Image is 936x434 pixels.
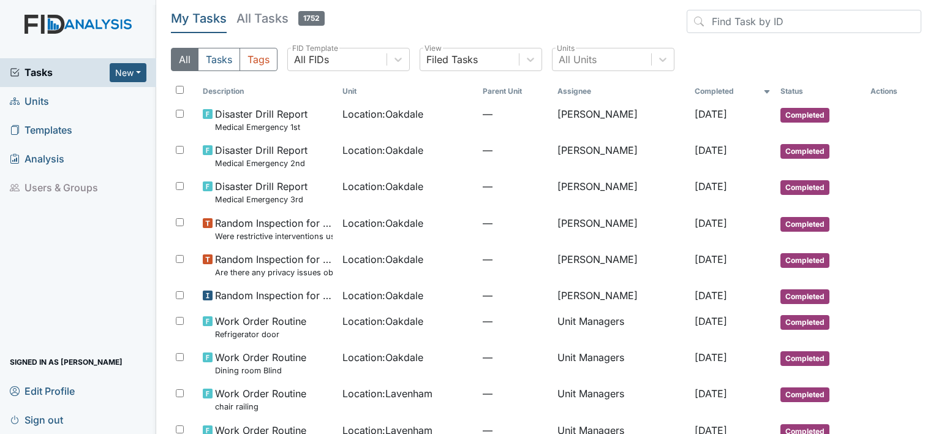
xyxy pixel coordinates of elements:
[342,179,423,194] span: Location : Oakdale
[10,65,110,80] a: Tasks
[553,211,690,247] td: [PERSON_NAME]
[695,180,727,192] span: [DATE]
[780,387,829,402] span: Completed
[695,387,727,400] span: [DATE]
[215,179,308,205] span: Disaster Drill Report Medical Emergency 3rd
[215,267,333,278] small: Are there any privacy issues observed and how were they handled?
[342,143,423,158] span: Location : Oakdale
[553,345,690,381] td: Unit Managers
[553,283,690,309] td: [PERSON_NAME]
[342,314,423,329] span: Location : Oakdale
[215,216,333,242] span: Random Inspection for Evening Were restrictive interventions used and proper forms completed?
[780,144,829,159] span: Completed
[10,410,63,429] span: Sign out
[342,216,423,230] span: Location : Oakdale
[215,365,306,376] small: Dining room Blind
[215,121,308,133] small: Medical Emergency 1st
[110,63,146,82] button: New
[298,11,325,26] span: 1752
[695,217,727,229] span: [DATE]
[483,107,548,121] span: —
[695,144,727,156] span: [DATE]
[695,315,727,327] span: [DATE]
[338,81,478,102] th: Toggle SortBy
[342,386,432,401] span: Location : Lavenham
[171,10,227,27] h5: My Tasks
[215,158,308,169] small: Medical Emergency 2nd
[10,121,72,140] span: Templates
[553,247,690,283] td: [PERSON_NAME]
[342,252,423,267] span: Location : Oakdale
[695,253,727,265] span: [DATE]
[215,252,333,278] span: Random Inspection for Evening Are there any privacy issues observed and how were they handled?
[215,314,306,340] span: Work Order Routine Refrigerator door
[215,107,308,133] span: Disaster Drill Report Medical Emergency 1st
[215,386,306,413] span: Work Order Routine chair railing
[215,230,333,242] small: Were restrictive interventions used and proper forms completed?
[215,194,308,205] small: Medical Emergency 3rd
[866,81,922,102] th: Actions
[426,52,478,67] div: Filed Tasks
[780,108,829,123] span: Completed
[780,351,829,366] span: Completed
[695,108,727,120] span: [DATE]
[215,288,333,303] span: Random Inspection for Evening
[780,315,829,330] span: Completed
[342,288,423,303] span: Location : Oakdale
[695,289,727,302] span: [DATE]
[559,52,597,67] div: All Units
[553,102,690,138] td: [PERSON_NAME]
[342,350,423,365] span: Location : Oakdale
[780,253,829,268] span: Completed
[553,138,690,174] td: [PERSON_NAME]
[695,351,727,364] span: [DATE]
[776,81,865,102] th: Toggle SortBy
[478,81,553,102] th: Toggle SortBy
[171,48,277,71] div: Type filter
[553,174,690,210] td: [PERSON_NAME]
[687,10,921,33] input: Find Task by ID
[483,252,548,267] span: —
[10,92,49,111] span: Units
[215,350,306,376] span: Work Order Routine Dining room Blind
[342,107,423,121] span: Location : Oakdale
[215,329,306,340] small: Refrigerator door
[236,10,325,27] h5: All Tasks
[483,350,548,365] span: —
[294,52,329,67] div: All FIDs
[553,81,690,102] th: Assignee
[215,143,308,169] span: Disaster Drill Report Medical Emergency 2nd
[780,180,829,195] span: Completed
[215,401,306,413] small: chair railing
[690,81,776,102] th: Toggle SortBy
[553,381,690,417] td: Unit Managers
[171,48,198,71] button: All
[780,289,829,304] span: Completed
[240,48,277,71] button: Tags
[10,381,75,400] span: Edit Profile
[483,179,548,194] span: —
[10,352,123,371] span: Signed in as [PERSON_NAME]
[483,288,548,303] span: —
[176,86,184,94] input: Toggle All Rows Selected
[198,48,240,71] button: Tasks
[780,217,829,232] span: Completed
[483,386,548,401] span: —
[483,216,548,230] span: —
[483,143,548,158] span: —
[198,81,338,102] th: Toggle SortBy
[10,150,64,169] span: Analysis
[553,309,690,345] td: Unit Managers
[483,314,548,329] span: —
